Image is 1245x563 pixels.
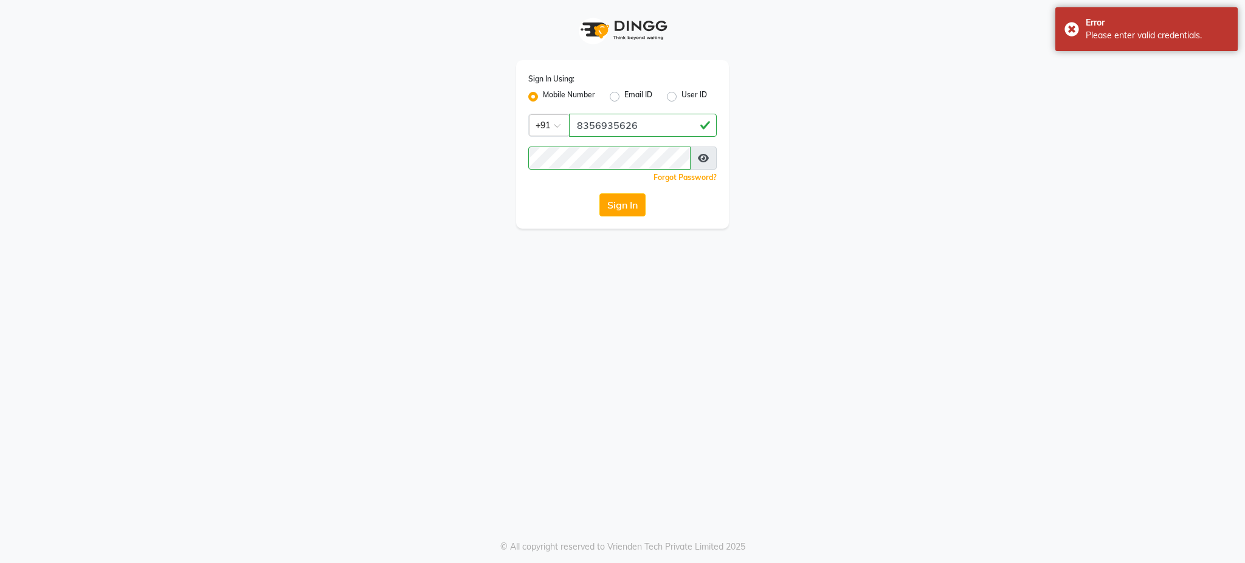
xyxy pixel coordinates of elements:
img: logo1.svg [574,12,671,48]
label: User ID [681,89,707,104]
label: Email ID [624,89,652,104]
div: Please enter valid credentials. [1086,29,1229,42]
label: Mobile Number [543,89,595,104]
a: Forgot Password? [654,173,717,182]
label: Sign In Using: [528,74,574,85]
input: Username [528,147,691,170]
button: Sign In [599,193,646,216]
div: Error [1086,16,1229,29]
input: Username [569,114,717,137]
